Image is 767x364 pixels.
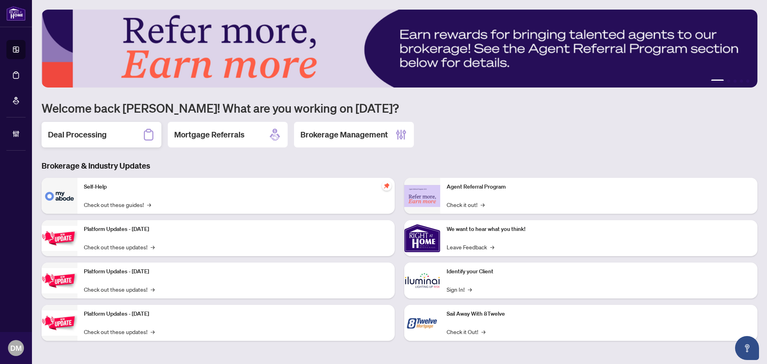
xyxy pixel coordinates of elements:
img: Slide 0 [42,10,757,88]
img: Platform Updates - July 8, 2025 [42,268,77,293]
h2: Brokerage Management [300,129,388,140]
button: 1 [711,80,724,83]
img: Self-Help [42,178,77,214]
span: → [481,327,485,336]
p: Self-Help [84,183,388,191]
p: Platform Updates - [DATE] [84,310,388,318]
img: Identify your Client [404,263,440,298]
p: Platform Updates - [DATE] [84,225,388,234]
span: DM [10,342,22,354]
span: → [151,243,155,251]
a: Check out these updates!→ [84,243,155,251]
a: Check out these updates!→ [84,285,155,294]
img: Agent Referral Program [404,185,440,207]
span: → [151,285,155,294]
button: Open asap [735,336,759,360]
a: Leave Feedback→ [447,243,494,251]
a: Check out these guides!→ [84,200,151,209]
p: Platform Updates - [DATE] [84,267,388,276]
span: → [490,243,494,251]
p: We want to hear what you think! [447,225,751,234]
img: logo [6,6,26,21]
a: Sign In!→ [447,285,472,294]
h3: Brokerage & Industry Updates [42,160,757,171]
h1: Welcome back [PERSON_NAME]! What are you working on [DATE]? [42,100,757,115]
img: Sail Away With 8Twelve [404,305,440,341]
button: 5 [746,80,749,83]
span: → [468,285,472,294]
a: Check it Out!→ [447,327,485,336]
button: 3 [733,80,737,83]
a: Check it out!→ [447,200,485,209]
img: Platform Updates - June 23, 2025 [42,310,77,336]
p: Sail Away With 8Twelve [447,310,751,318]
button: 4 [740,80,743,83]
h2: Mortgage Referrals [174,129,244,140]
span: → [481,200,485,209]
img: Platform Updates - July 21, 2025 [42,226,77,251]
h2: Deal Processing [48,129,107,140]
p: Identify your Client [447,267,751,276]
img: We want to hear what you think! [404,220,440,256]
button: 2 [727,80,730,83]
span: pushpin [382,181,391,191]
p: Agent Referral Program [447,183,751,191]
span: → [147,200,151,209]
a: Check out these updates!→ [84,327,155,336]
span: → [151,327,155,336]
